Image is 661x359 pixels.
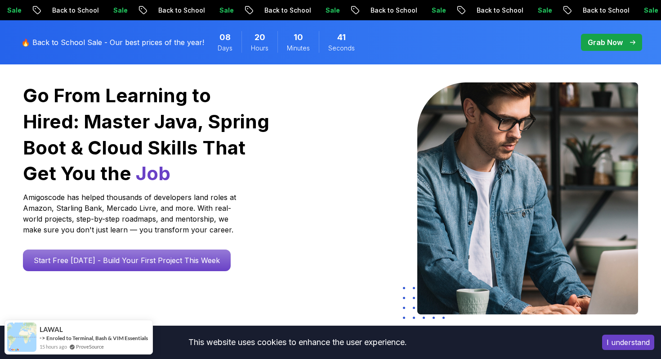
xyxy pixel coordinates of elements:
div: This website uses cookies to enhance the user experience. [7,332,589,352]
span: Hours [251,44,268,53]
p: Back to School [573,6,634,15]
p: Sale [104,6,133,15]
p: Sale [422,6,451,15]
span: 8 Days [219,31,231,44]
p: Back to School [43,6,104,15]
img: provesource social proof notification image [7,323,36,352]
span: -> [40,334,45,341]
h1: Go From Learning to Hired: Master Java, Spring Boot & Cloud Skills That Get You the [23,82,271,186]
img: hero [417,82,638,314]
p: Back to School [467,6,528,15]
p: Sale [210,6,239,15]
p: Grab Now [588,37,623,48]
span: Minutes [287,44,310,53]
button: Accept cookies [602,335,654,350]
span: Job [136,162,170,185]
span: Seconds [328,44,355,53]
p: Back to School [149,6,210,15]
p: Back to School [361,6,422,15]
a: ProveSource [76,343,104,350]
a: Enroled to Terminal, Bash & VIM Essentials [46,335,148,341]
span: LAWAL [40,326,63,333]
span: 20 Hours [255,31,265,44]
p: 🔥 Back to School Sale - Our best prices of the year! [21,37,204,48]
span: 41 Seconds [337,31,346,44]
span: 15 hours ago [40,343,67,350]
a: Start Free [DATE] - Build Your First Project This Week [23,250,231,271]
span: Days [218,44,232,53]
p: Sale [528,6,557,15]
span: 10 Minutes [294,31,303,44]
p: Back to School [255,6,316,15]
p: Amigoscode has helped thousands of developers land roles at Amazon, Starling Bank, Mercado Livre,... [23,192,239,235]
p: Sale [316,6,345,15]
